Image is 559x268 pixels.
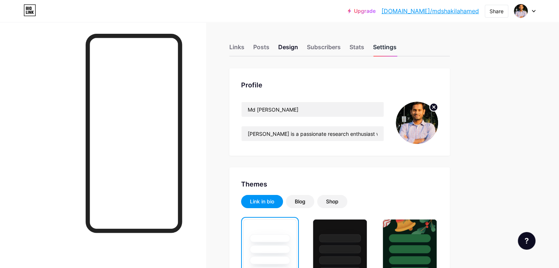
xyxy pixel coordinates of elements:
input: Name [241,102,384,117]
div: Links [229,43,244,56]
div: Stats [350,43,364,56]
div: Posts [253,43,269,56]
div: Profile [241,80,438,90]
input: Bio [241,126,384,141]
div: Blog [295,198,305,205]
div: Settings [373,43,397,56]
div: Themes [241,179,438,189]
a: Upgrade [348,8,376,14]
div: Share [490,7,504,15]
div: Link in bio [250,198,274,205]
img: Shakil Ahamed [396,102,438,144]
div: Design [278,43,298,56]
a: [DOMAIN_NAME]/mdshakilahamed [381,7,479,15]
img: Shakil Ahamed [514,4,528,18]
div: Subscribers [307,43,341,56]
div: Shop [326,198,338,205]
